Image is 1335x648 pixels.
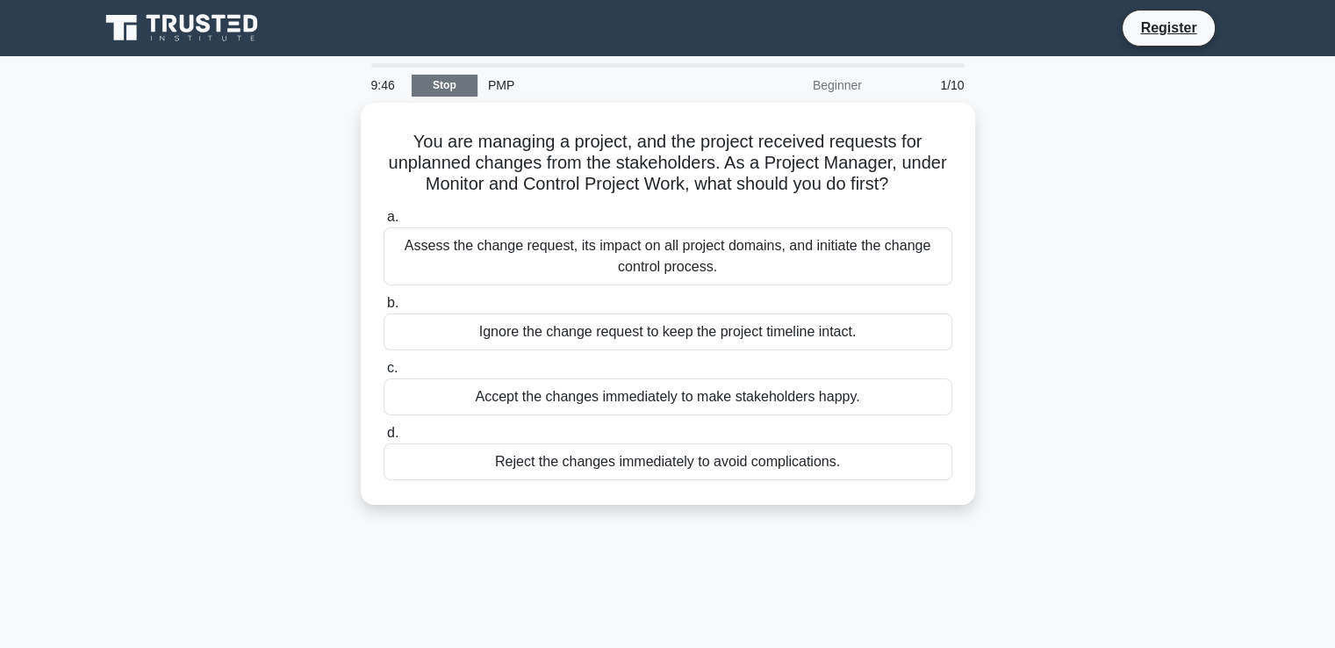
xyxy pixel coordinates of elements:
div: PMP [477,68,719,103]
h5: You are managing a project, and the project received requests for unplanned changes from the stak... [382,131,954,196]
a: Stop [412,75,477,97]
span: b. [387,295,398,310]
span: c. [387,360,398,375]
span: a. [387,209,398,224]
span: d. [387,425,398,440]
div: Ignore the change request to keep the project timeline intact. [384,313,952,350]
div: 9:46 [361,68,412,103]
div: 1/10 [872,68,975,103]
div: Assess the change request, its impact on all project domains, and initiate the change control pro... [384,227,952,285]
div: Reject the changes immediately to avoid complications. [384,443,952,480]
div: Accept the changes immediately to make stakeholders happy. [384,378,952,415]
div: Beginner [719,68,872,103]
a: Register [1130,17,1207,39]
